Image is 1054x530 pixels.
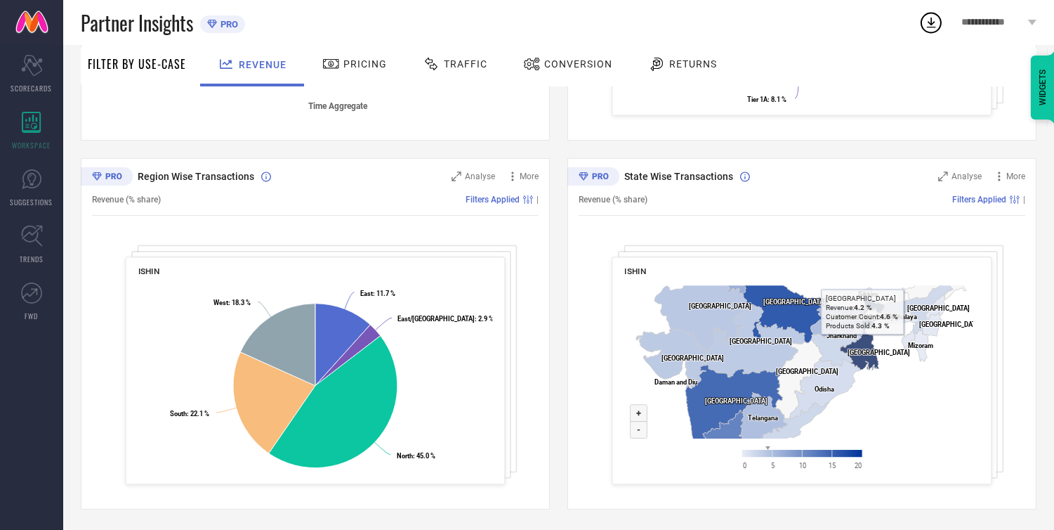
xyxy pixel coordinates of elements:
span: Partner Insights [81,8,193,37]
tspan: East/[GEOGRAPHIC_DATA] [397,315,475,323]
svg: Zoom [938,172,948,181]
span: ISHIN [138,266,160,276]
text: : 2.9 % [397,315,494,323]
span: PRO [217,19,238,30]
text: [GEOGRAPHIC_DATA] [776,368,838,375]
text: 0 [743,462,746,470]
span: Filters Applied [952,195,1006,205]
span: Revenue (% share) [92,195,161,205]
text: : 8.1 % [747,96,786,103]
tspan: West [213,299,228,306]
span: State Wise Transactions [624,171,733,182]
text: Odisha [815,385,834,393]
svg: Zoom [452,172,461,181]
tspan: Tier 1B [697,79,718,87]
tspan: Tier 1A [747,96,768,103]
text: : 45.0 % [397,452,435,460]
span: Pricing [343,58,387,70]
text: [GEOGRAPHIC_DATA] [831,314,893,321]
div: Premium [567,167,619,188]
span: Returns [669,58,717,70]
text: [GEOGRAPHIC_DATA] [763,298,826,306]
span: Filters Applied [466,195,520,205]
text: Mizoram [908,342,933,349]
span: TRENDS [20,254,44,264]
text: [GEOGRAPHIC_DATA] [907,304,970,312]
text: [GEOGRAPHIC_DATA] [919,321,982,328]
text: [GEOGRAPHIC_DATA] [689,303,751,311]
tspan: North [397,452,413,460]
text: [GEOGRAPHIC_DATA] [848,349,910,356]
text: [GEOGRAPHIC_DATA] [661,354,724,362]
span: More [1006,172,1025,181]
span: SCORECARDS [11,83,53,93]
div: Open download list [918,10,944,35]
text: Meghalaya [885,313,917,321]
span: FWD [25,311,39,321]
span: Conversion [544,58,612,70]
text: : 22.1 % [170,411,209,418]
text: + [636,408,641,419]
text: Telangana [748,414,778,422]
span: | [1023,195,1025,205]
span: Filter By Use-Case [88,56,186,72]
text: 15 [829,462,836,470]
tspan: South [170,411,187,418]
div: Premium [81,167,133,188]
tspan: Time Aggregate [309,101,369,111]
span: Analyse [465,172,495,181]
text: [GEOGRAPHIC_DATA] [705,397,768,405]
text: 5 [771,462,775,470]
text: : 9.4 % [697,79,737,87]
span: | [536,195,539,205]
span: WORKSPACE [13,140,51,150]
text: Jharkhand [826,332,857,340]
text: : 11.7 % [360,290,395,297]
span: Analyse [951,172,982,181]
span: ISHIN [625,266,647,276]
text: 10 [799,462,806,470]
text: - [637,425,640,435]
text: : 18.3 % [213,299,251,306]
tspan: East [360,290,373,297]
span: Traffic [444,58,487,70]
text: 20 [855,462,862,470]
text: Sikkim [858,290,878,298]
span: Revenue [239,59,286,70]
span: SUGGESTIONS [11,197,53,207]
text: [GEOGRAPHIC_DATA] [730,337,792,345]
span: Revenue (% share) [579,195,647,205]
span: More [520,172,539,181]
span: Region Wise Transactions [138,171,254,182]
text: Daman and Diu [654,378,697,386]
